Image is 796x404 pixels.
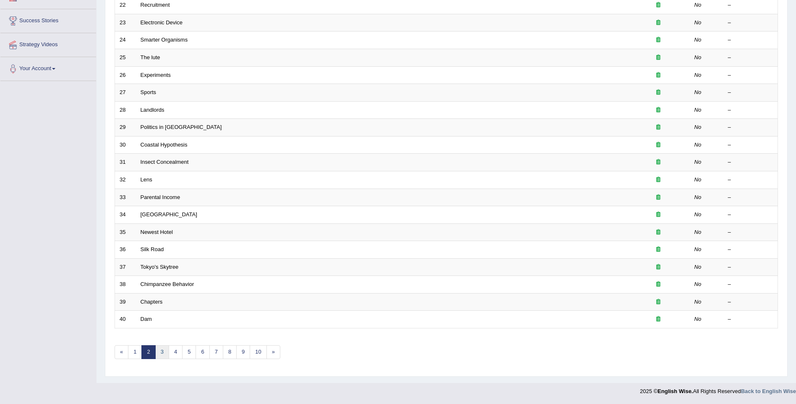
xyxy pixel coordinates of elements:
div: – [728,246,773,254]
em: No [694,281,702,287]
a: 8 [223,345,237,359]
div: – [728,298,773,306]
a: Chimpanzee Behavior [141,281,194,287]
em: No [694,211,702,218]
a: Strategy Videos [0,33,96,54]
em: No [694,107,702,113]
a: Recruitment [141,2,170,8]
a: Lens [141,176,152,183]
div: Exam occurring question [632,123,685,131]
a: Newest Hotel [141,229,173,235]
td: 24 [115,31,136,49]
a: Insect Concealment [141,159,189,165]
em: No [694,246,702,252]
em: No [694,229,702,235]
a: Parental Income [141,194,180,200]
a: Chapters [141,299,163,305]
div: Exam occurring question [632,298,685,306]
td: 35 [115,223,136,241]
em: No [694,264,702,270]
td: 30 [115,136,136,154]
td: 32 [115,171,136,189]
a: Success Stories [0,9,96,30]
div: – [728,141,773,149]
em: No [694,142,702,148]
div: Exam occurring question [632,158,685,166]
em: No [694,54,702,60]
div: – [728,281,773,289]
a: 6 [196,345,209,359]
em: No [694,124,702,130]
em: No [694,19,702,26]
td: 34 [115,206,136,224]
div: – [728,36,773,44]
a: 10 [250,345,266,359]
div: Exam occurring question [632,315,685,323]
div: – [728,315,773,323]
a: Back to English Wise [741,388,796,394]
a: Politics in [GEOGRAPHIC_DATA] [141,124,222,130]
td: 23 [115,14,136,31]
a: 7 [209,345,223,359]
div: Exam occurring question [632,89,685,97]
div: – [728,176,773,184]
div: Exam occurring question [632,1,685,9]
a: Silk Road [141,246,164,252]
div: – [728,228,773,236]
td: 36 [115,241,136,259]
div: – [728,106,773,114]
a: Tokyo's Skytree [141,264,179,270]
a: Coastal Hypothesis [141,142,188,148]
div: – [728,19,773,27]
a: 1 [128,345,142,359]
div: Exam occurring question [632,54,685,62]
a: Experiments [141,72,171,78]
a: Smarter Organisms [141,37,188,43]
div: – [728,158,773,166]
em: No [694,72,702,78]
strong: English Wise. [658,388,693,394]
div: – [728,194,773,202]
div: Exam occurring question [632,194,685,202]
em: No [694,194,702,200]
a: 5 [182,345,196,359]
div: Exam occurring question [632,228,685,236]
em: No [694,37,702,43]
a: » [266,345,280,359]
td: 37 [115,258,136,276]
em: No [694,316,702,322]
a: Landlords [141,107,164,113]
div: – [728,1,773,9]
td: 31 [115,154,136,171]
em: No [694,159,702,165]
td: 27 [115,84,136,102]
div: Exam occurring question [632,263,685,271]
a: 9 [236,345,250,359]
div: Exam occurring question [632,211,685,219]
div: – [728,211,773,219]
td: 25 [115,49,136,67]
div: – [728,123,773,131]
a: « [115,345,128,359]
a: Your Account [0,57,96,78]
div: – [728,263,773,271]
a: 2 [141,345,155,359]
em: No [694,89,702,95]
div: Exam occurring question [632,36,685,44]
div: Exam occurring question [632,176,685,184]
td: 38 [115,276,136,294]
div: Exam occurring question [632,71,685,79]
div: – [728,54,773,62]
td: 26 [115,66,136,84]
td: 29 [115,119,136,136]
div: – [728,71,773,79]
a: The lute [141,54,160,60]
td: 40 [115,311,136,328]
td: 28 [115,101,136,119]
em: No [694,176,702,183]
em: No [694,2,702,8]
div: – [728,89,773,97]
a: 3 [155,345,169,359]
a: Electronic Device [141,19,183,26]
